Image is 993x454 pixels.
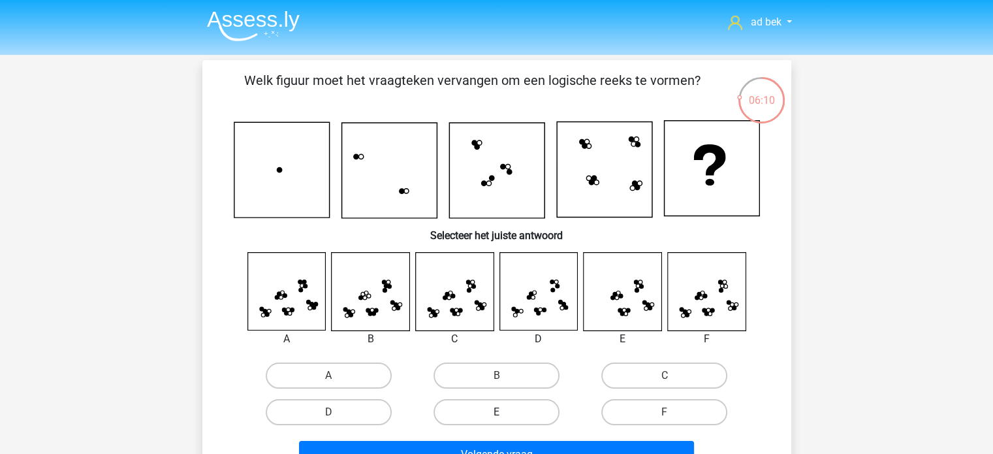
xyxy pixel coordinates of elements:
[223,219,770,242] h6: Selecteer het juiste antwoord
[601,363,727,389] label: C
[223,71,721,110] p: Welk figuur moet het vraagteken vervangen om een logische reeks te vormen?
[266,399,392,425] label: D
[238,331,336,347] div: A
[266,363,392,389] label: A
[657,331,756,347] div: F
[207,10,300,41] img: Assessly
[601,399,727,425] label: F
[433,363,560,389] label: B
[750,16,781,28] span: ad bek
[490,331,588,347] div: D
[723,14,796,30] a: ad bek
[737,76,786,108] div: 06:10
[321,331,420,347] div: B
[573,331,672,347] div: E
[433,399,560,425] label: E
[405,331,504,347] div: C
